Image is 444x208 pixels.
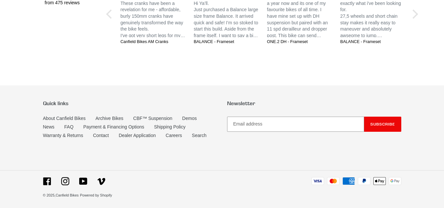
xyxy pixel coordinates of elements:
a: FAQ [64,124,74,129]
a: Shipping Policy [154,124,186,129]
a: ONE.2 DH - Frameset [267,39,332,45]
p: These cranks have been a revelation for me - affordable, burly 150mm cranks have genuinely transf... [121,0,186,39]
a: Payment & Financing Options [83,124,144,129]
a: Warranty & Returns [43,133,83,138]
p: Hi Ya’ll. Just purchased a Balance large size frame Balance. It arrived quick and safe! I’m so st... [194,0,259,39]
a: BALANCE - Frameset [340,39,406,45]
a: Demos [182,116,197,121]
a: Careers [166,133,182,138]
a: About Canfield Bikes [43,116,86,121]
a: BALANCE - Frameset [194,39,259,45]
p: Newsletter [227,100,401,106]
a: Canfield Bikes AM Cranks [121,39,186,45]
a: News [43,124,55,129]
a: CBF™ Suspension [133,116,172,121]
small: © 2025, [43,193,79,197]
button: Subscribe [364,117,401,132]
a: Powered by Shopify [80,193,112,197]
a: Dealer Application [119,133,156,138]
a: Search [192,133,206,138]
input: Email address [227,117,364,132]
a: Archive Bikes [95,116,123,121]
a: Canfield Bikes [56,193,79,197]
span: Subscribe [370,122,395,127]
a: Contact [93,133,109,138]
p: Quick links [43,100,217,106]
